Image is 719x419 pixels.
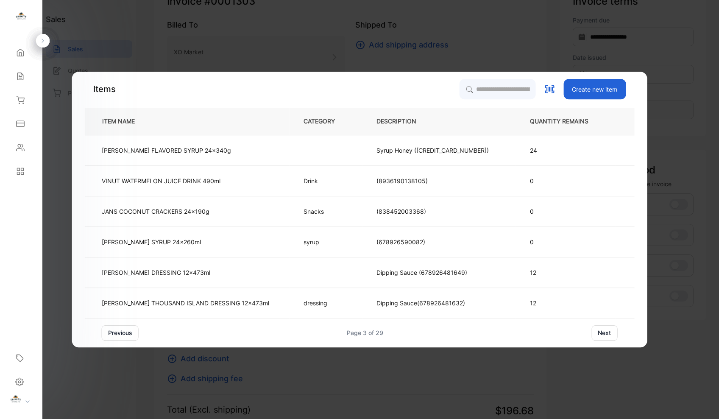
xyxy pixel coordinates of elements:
p: [PERSON_NAME] THOUSAND ISLAND DRESSING 12x473ml [102,299,269,307]
p: Items [93,83,116,95]
p: QUANTITY REMAINS [530,117,602,126]
button: previous [102,325,139,341]
p: (838452003368) [376,207,426,216]
p: 0 [530,207,602,216]
p: dressing [304,299,327,307]
p: 12 [530,299,602,307]
p: UNIT PRICE [630,117,673,126]
p: (8936190138105) [376,176,428,185]
p: Snacks [304,207,324,216]
button: Create new item [563,79,626,99]
p: Dipping Sauce (678926481649) [376,268,467,277]
p: VINUT WATERMELON JUICE DRINK 490ml [102,176,220,185]
p: 24 [530,146,602,155]
p: CATEGORY [304,117,348,126]
p: (678926590082) [376,237,425,246]
p: ITEM NAME [99,117,148,126]
p: syrup [304,237,323,246]
img: profile [9,394,22,407]
p: 12 [530,268,602,277]
p: Drink [304,176,323,185]
p: DESCRIPTION [376,117,430,126]
img: logo [15,11,28,24]
button: next [591,325,617,341]
p: JANS COCONUT CRACKERS 24x190g [102,207,209,216]
p: [PERSON_NAME] DRESSING 12x473ml [102,268,210,277]
p: [PERSON_NAME] FLAVORED SYRUP 24x340g [102,146,231,155]
p: 0 [530,176,602,185]
p: Dipping Sauce(678926481632) [376,299,465,307]
p: Syrup Honey ([CREDIT_CARD_NUMBER]) [376,146,489,155]
div: Page 3 of 29 [347,328,383,337]
p: 0 [530,237,602,246]
p: [PERSON_NAME] SYRUP 24x260ml [102,237,201,246]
